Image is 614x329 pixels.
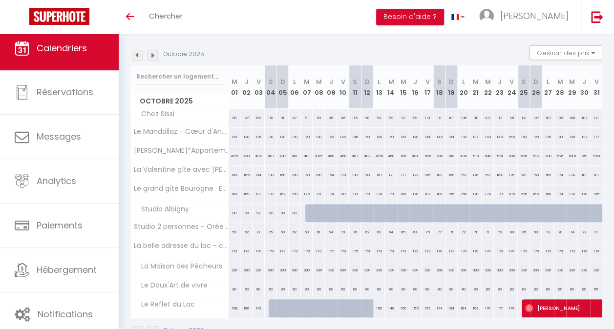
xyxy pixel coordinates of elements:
div: 175 [349,242,361,260]
th: 28 [554,65,566,109]
div: 530 [542,147,554,165]
abbr: L [293,77,296,86]
abbr: M [569,77,575,86]
div: 169 [542,166,554,184]
div: 123 [325,128,337,146]
div: 173 [301,242,313,260]
div: 177 [325,242,337,260]
div: 184 [253,166,265,184]
span: Réservations [37,86,93,98]
button: Ouvrir le widget de chat LiveChat [8,4,37,33]
th: 15 [397,65,409,109]
div: 173 [445,242,458,260]
div: 137 [469,128,482,146]
div: 176 [469,166,482,184]
div: 487 [361,147,373,165]
div: 179 [253,242,265,260]
div: 170 [494,185,506,203]
div: 107 [578,109,590,127]
div: 173 [276,242,289,260]
div: 178 [409,185,422,203]
div: 165 [530,185,542,203]
div: 91 [590,223,602,241]
div: 173 [240,242,253,260]
span: Le grand gîte Bourogne · Evasion en Gîte Familial, [PERSON_NAME] et Terrasse [132,185,230,192]
div: 137 [578,128,590,146]
div: 174 [566,185,578,203]
div: 92 [265,204,277,222]
th: 18 [433,65,445,109]
span: Analytics [37,175,76,187]
th: 31 [590,65,602,109]
span: Notifications [38,308,93,320]
abbr: D [533,77,538,86]
th: 12 [361,65,373,109]
span: Chercher [149,11,183,21]
div: 62 [361,223,373,241]
div: 160 [289,166,301,184]
div: 72 [253,223,265,241]
div: 160 [276,166,289,184]
div: 180 [397,185,409,203]
div: 180 [349,166,361,184]
div: 111 [433,109,445,127]
div: 551 [494,147,506,165]
div: 175 [301,185,313,203]
div: 116 [337,109,349,127]
img: ... [479,9,494,23]
div: 201 [518,166,530,184]
div: 173 [289,242,301,260]
div: 110 [265,109,277,127]
div: 120 [385,128,397,146]
div: 106 [554,109,566,127]
div: 120 [361,128,373,146]
div: 173 [397,242,409,260]
div: 92 [253,204,265,222]
div: 173 [409,242,422,260]
div: 160 [518,128,530,146]
abbr: J [582,77,586,86]
th: 07 [301,65,313,109]
div: 91 [301,109,313,127]
div: 173 [422,242,434,260]
abbr: V [256,77,261,86]
div: 120 [301,128,313,146]
abbr: M [473,77,479,86]
div: 501 [397,147,409,165]
div: 120 [276,128,289,146]
div: 64 [325,223,337,241]
div: 132 [458,128,470,146]
div: 72 [458,223,470,241]
th: 04 [265,65,277,109]
div: 174 [554,185,566,203]
abbr: S [522,77,526,86]
div: 183 [433,166,445,184]
div: 164 [494,166,506,184]
div: 120 [240,128,253,146]
abbr: J [498,77,502,86]
div: 136 [253,128,265,146]
abbr: D [280,77,285,86]
div: 160 [301,166,313,184]
div: 73 [337,223,349,241]
div: 173 [313,242,325,260]
span: Studio Albigny [132,204,191,215]
div: 468 [385,147,397,165]
div: 167 [458,166,470,184]
div: 64 [385,223,397,241]
div: 169 [229,185,241,203]
th: 01 [229,65,241,109]
div: 87 [289,109,301,127]
abbr: S [437,77,442,86]
div: 71 [482,223,494,241]
div: 518 [445,147,458,165]
div: 167 [482,166,494,184]
div: 177 [590,128,602,146]
div: 558 [590,147,602,165]
abbr: M [388,77,394,86]
div: 61 [313,223,325,241]
div: 191 [253,185,265,203]
div: 197 [265,185,277,203]
abbr: L [462,77,465,86]
div: 167 [276,185,289,203]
